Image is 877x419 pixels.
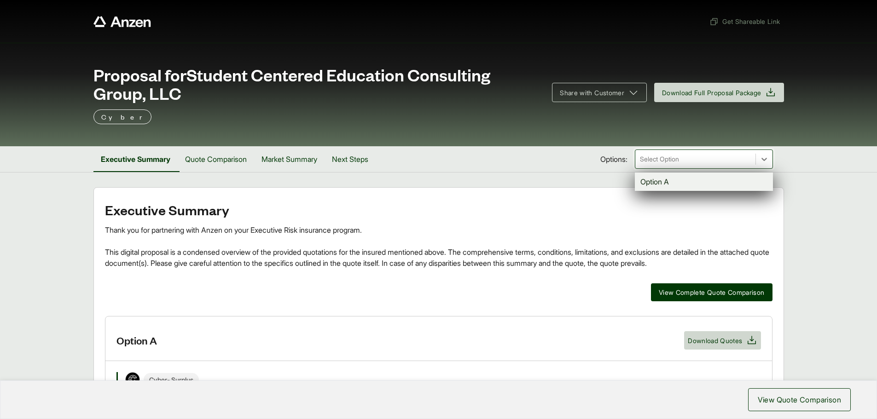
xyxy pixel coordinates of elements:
p: Cyber [101,111,144,122]
h3: Option A [116,333,157,347]
button: Quote Comparison [178,146,254,172]
button: Next Steps [325,146,376,172]
span: Options: [600,154,627,165]
span: View Complete Quote Comparison [659,287,765,297]
span: Cyber - Surplus [144,373,199,386]
button: Download Full Proposal Package [654,83,784,102]
span: View Quote Comparison [758,394,841,405]
button: Share with Customer [552,83,647,102]
span: Proposal for Student Centered Education Consulting Group, LLC [93,65,541,102]
span: Download Full Proposal Package [662,88,761,98]
h2: Executive Summary [105,202,772,217]
button: View Complete Quote Comparison [651,283,772,301]
div: Option A [635,172,773,191]
button: Market Summary [254,146,325,172]
a: Anzen website [93,16,151,27]
span: Share with Customer [560,88,624,98]
div: Thank you for partnering with Anzen on your Executive Risk insurance program. This digital propos... [105,224,772,269]
button: Download Quotes [684,331,761,350]
button: Executive Summary [93,146,178,172]
span: Download Quotes [688,336,742,345]
img: Coalition [126,373,139,386]
span: Get Shareable Link [709,17,780,26]
button: Get Shareable Link [706,13,784,30]
button: View Quote Comparison [748,388,851,411]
